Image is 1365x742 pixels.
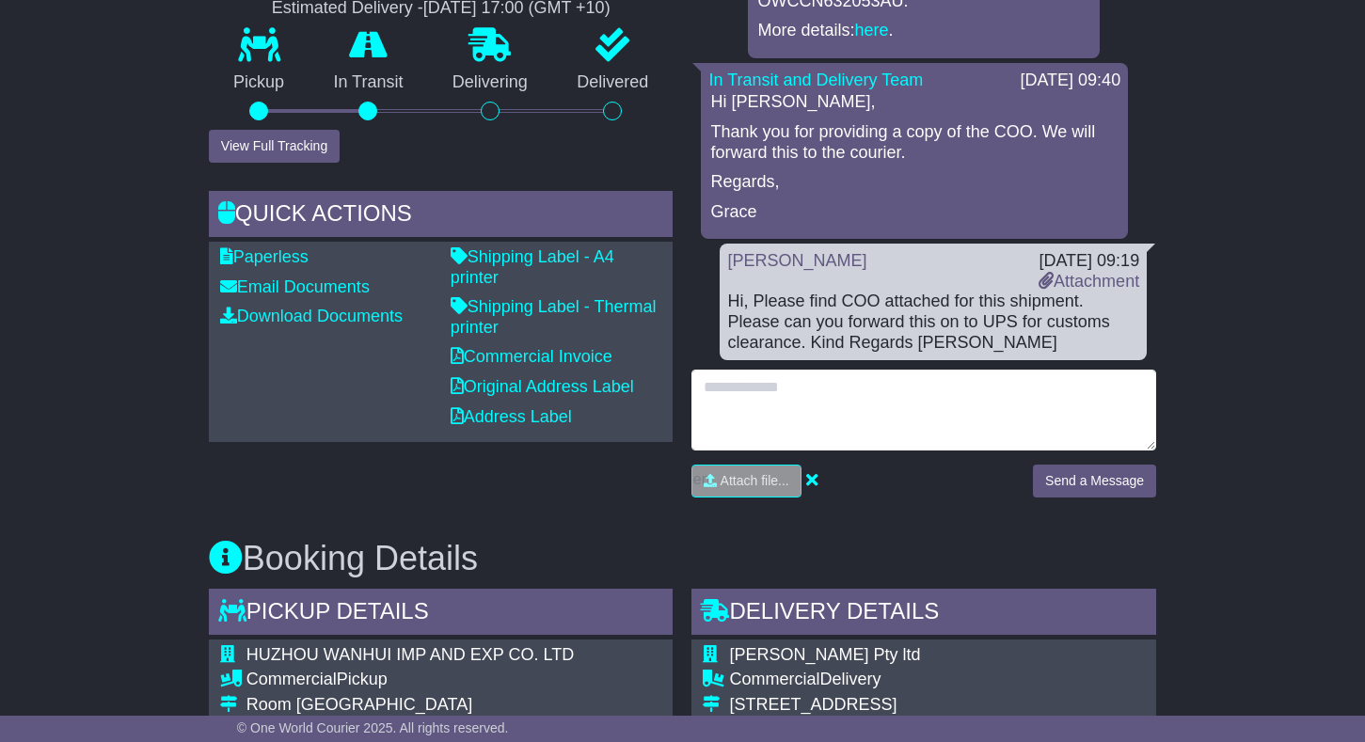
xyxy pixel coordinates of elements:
h3: Booking Details [209,540,1156,577]
button: Send a Message [1033,465,1156,497]
p: Hi [PERSON_NAME], [710,92,1119,113]
div: Delivery Details [691,589,1156,639]
div: Room [GEOGRAPHIC_DATA] [246,695,662,716]
a: Shipping Label - A4 printer [451,247,614,287]
p: In Transit [309,72,427,93]
a: Address Label [451,407,572,426]
div: [DATE] 09:19 [1039,251,1139,272]
a: here [855,21,889,39]
span: Commercial [729,670,819,688]
p: Delivering [428,72,552,93]
a: Attachment [1039,272,1139,291]
a: Download Documents [220,307,403,325]
div: [STREET_ADDRESS] [729,695,1145,716]
div: Quick Actions [209,191,674,242]
span: HUZHOU WANHUI IMP AND EXP CO. LTD [246,645,574,664]
span: [PERSON_NAME] Pty ltd [729,645,920,664]
span: © One World Courier 2025. All rights reserved. [237,720,509,735]
button: View Full Tracking [209,130,340,163]
a: Commercial Invoice [451,347,612,366]
a: In Transit and Delivery Team [708,71,923,89]
p: Grace [710,202,1119,223]
div: [DATE] 09:40 [1020,71,1120,91]
p: Thank you for providing a copy of the COO. We will forward this to the courier. [710,122,1119,163]
p: Delivered [552,72,673,93]
p: Pickup [209,72,309,93]
div: Hi, Please find COO attached for this shipment. Please can you forward this on to UPS for customs... [727,292,1139,353]
div: Delivery [729,670,1145,690]
p: Regards, [710,172,1119,193]
a: Original Address Label [451,377,634,396]
div: Pickup Details [209,589,674,639]
p: More details: . [757,21,1090,41]
div: Pickup [246,670,662,690]
a: [PERSON_NAME] [727,251,866,270]
span: Commercial [246,670,337,688]
a: Shipping Label - Thermal printer [451,297,657,337]
a: Email Documents [220,277,370,296]
a: Paperless [220,247,309,266]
